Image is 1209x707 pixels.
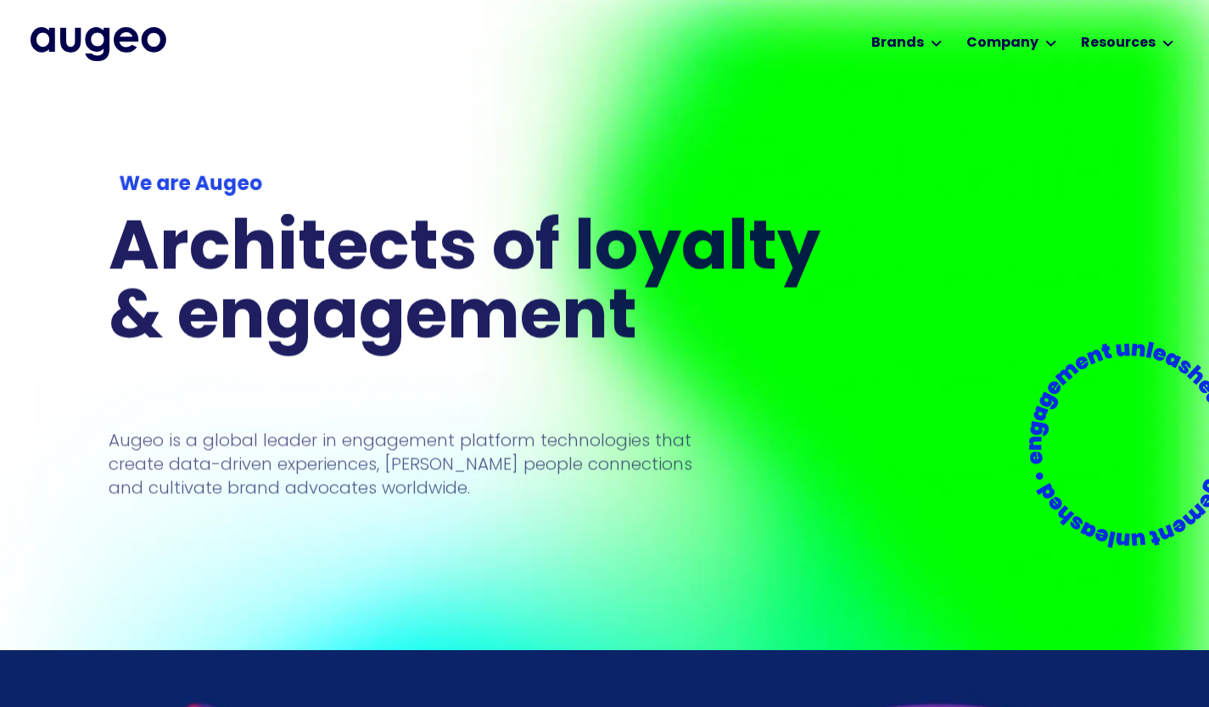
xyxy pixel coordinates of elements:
[31,27,166,61] img: Augeo's full logo in midnight blue.
[871,33,924,53] div: Brands
[119,171,831,200] div: We are Augeo
[109,429,692,500] p: Augeo is a global leader in engagement platform technologies that create data-driven experiences,...
[31,27,166,61] a: home
[1081,33,1156,53] div: Resources
[109,217,842,355] h1: Architects of loyalty & engagement
[966,33,1038,53] div: Company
